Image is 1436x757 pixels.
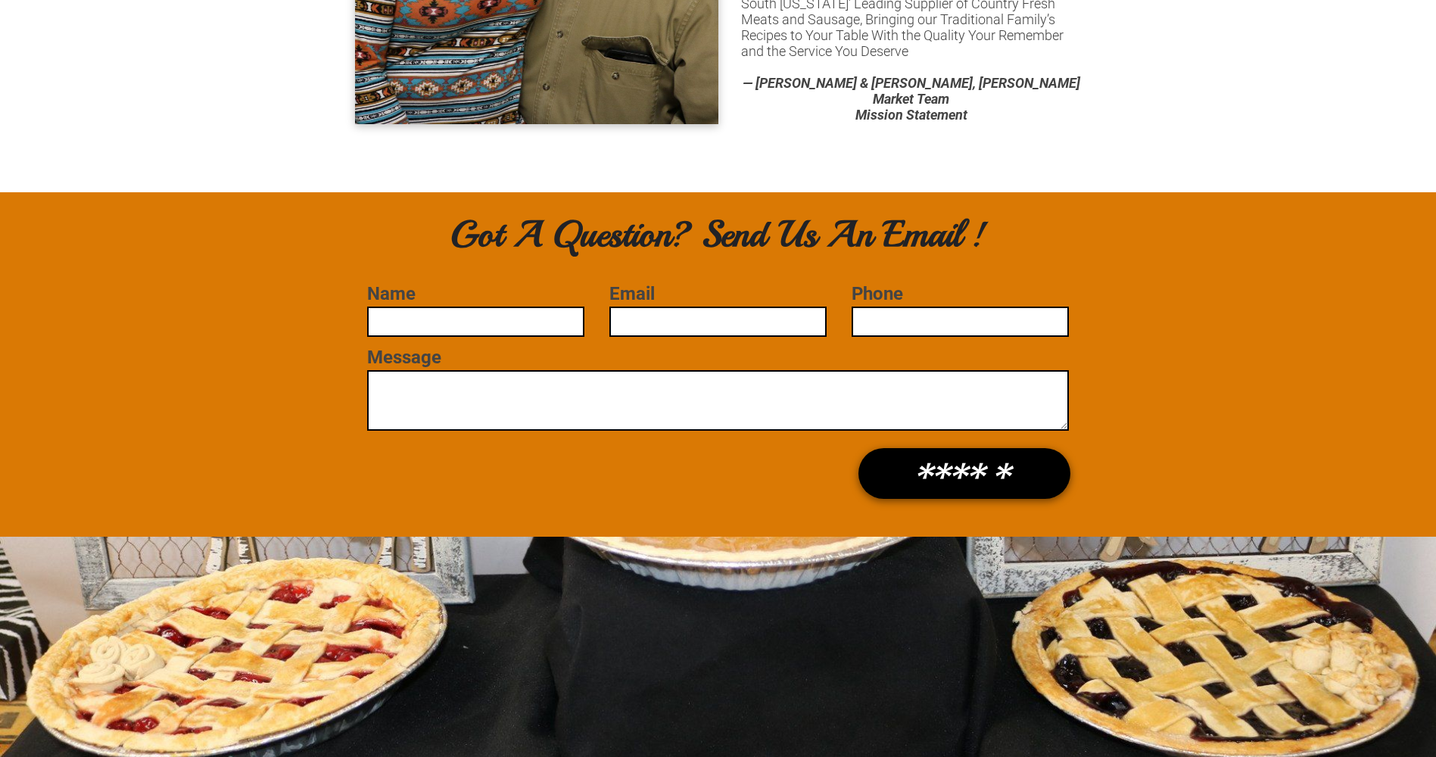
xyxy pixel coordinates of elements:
[609,283,826,304] label: Email
[852,283,1068,304] label: Phone
[855,107,967,123] span: Mission Statement
[367,283,584,304] label: Name
[743,75,1080,107] span: — [PERSON_NAME] & [PERSON_NAME], [PERSON_NAME] Market Team
[367,347,1068,368] label: Message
